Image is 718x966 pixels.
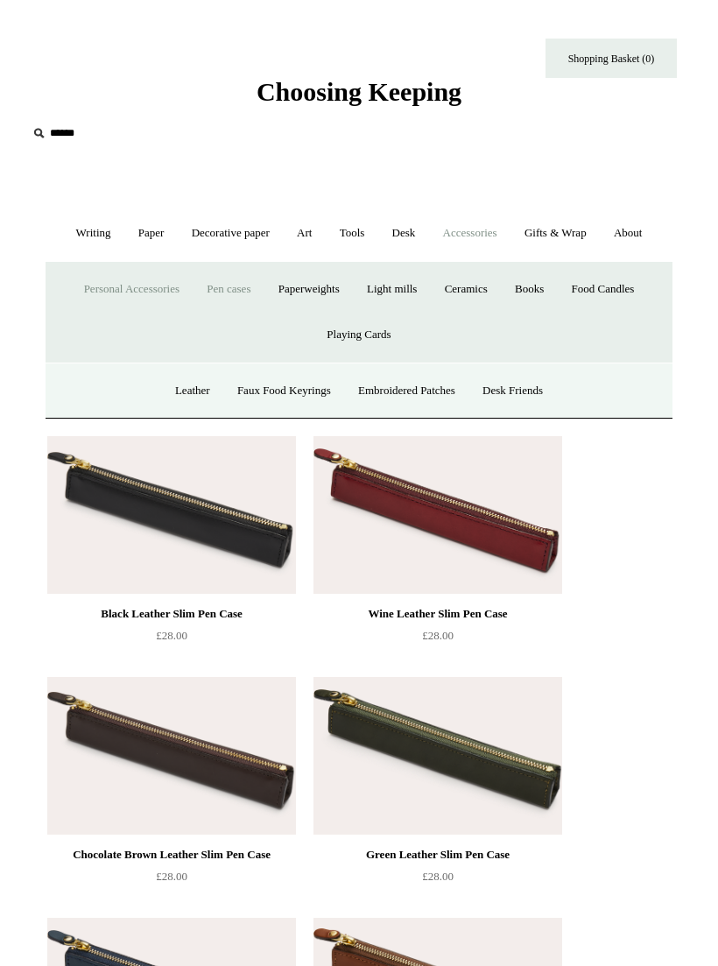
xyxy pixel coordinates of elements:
div: Chocolate Brown Leather Slim Pen Case [52,844,292,865]
a: Black Leather Slim Pen Case £28.00 [47,603,296,675]
a: Books [503,266,556,313]
a: Chocolate Brown Leather Slim Pen Case £28.00 [47,844,296,916]
a: Green Leather Slim Pen Case Green Leather Slim Pen Case [313,677,562,835]
span: £28.00 [422,870,454,883]
a: Desk [380,210,428,257]
div: Black Leather Slim Pen Case [52,603,292,624]
a: Tools [327,210,377,257]
a: About [602,210,655,257]
a: Embroidered Patches [346,368,468,414]
a: Leather [163,368,222,414]
img: Wine Leather Slim Pen Case [313,436,562,594]
a: Accessories [431,210,510,257]
a: Art [285,210,324,257]
a: Green Leather Slim Pen Case £28.00 [313,844,562,916]
a: Playing Cards [314,312,403,358]
a: Paper [126,210,177,257]
a: Pen cases [194,266,263,313]
span: £28.00 [156,870,187,883]
a: Gifts & Wrap [512,210,599,257]
a: Black Leather Slim Pen Case Black Leather Slim Pen Case [47,436,296,594]
a: Writing [64,210,123,257]
img: Chocolate Brown Leather Slim Pen Case [47,677,296,835]
a: Light mills [355,266,429,313]
a: Personal Accessories [72,266,192,313]
span: Choosing Keeping [257,77,461,106]
a: Decorative paper [179,210,282,257]
a: Food Candles [560,266,647,313]
a: Wine Leather Slim Pen Case Wine Leather Slim Pen Case [313,436,562,594]
a: Choosing Keeping [257,91,461,103]
a: Desk Friends [470,368,555,414]
div: Wine Leather Slim Pen Case [318,603,558,624]
a: Shopping Basket (0) [546,39,677,78]
div: Green Leather Slim Pen Case [318,844,558,865]
a: Chocolate Brown Leather Slim Pen Case Chocolate Brown Leather Slim Pen Case [47,677,296,835]
span: £28.00 [422,629,454,642]
span: £28.00 [156,629,187,642]
a: Faux Food Keyrings [225,368,343,414]
img: Black Leather Slim Pen Case [47,436,296,594]
a: Wine Leather Slim Pen Case £28.00 [313,603,562,675]
a: Ceramics [433,266,500,313]
a: Paperweights [266,266,352,313]
img: Green Leather Slim Pen Case [313,677,562,835]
